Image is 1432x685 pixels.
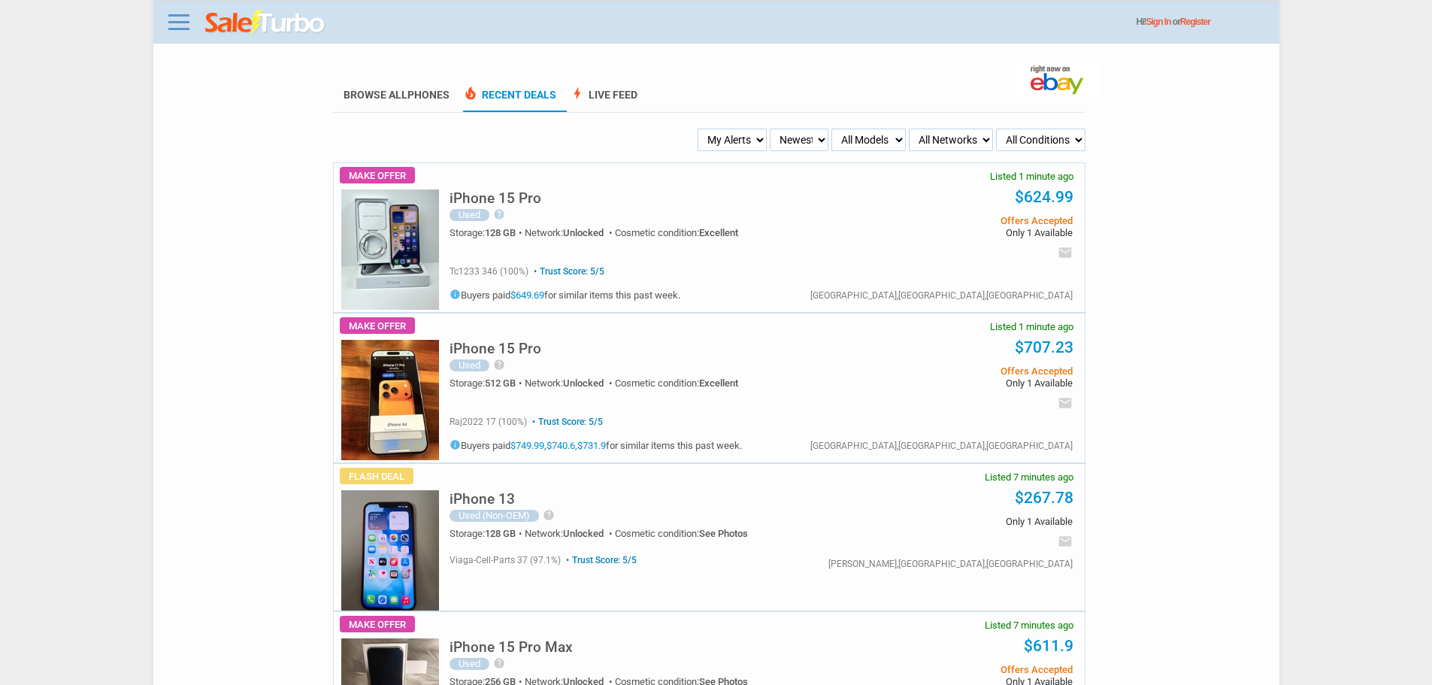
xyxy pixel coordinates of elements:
span: Offers Accepted [846,366,1072,376]
span: Unlocked [563,528,604,539]
span: raj2022 17 (100%) [450,417,527,427]
span: Hi! [1137,17,1146,27]
span: Only 1 Available [846,517,1072,526]
i: email [1058,534,1073,549]
div: Used [450,359,489,371]
div: Used [450,209,489,221]
span: Offers Accepted [846,665,1072,674]
i: info [450,289,461,300]
span: Phones [407,89,450,101]
span: Trust Score: 5/5 [529,417,603,427]
h5: Buyers paid for similar items this past week. [450,289,680,300]
a: iPhone 15 Pro [450,194,541,205]
a: Browse AllPhones [344,89,450,101]
span: Offers Accepted [846,216,1072,226]
span: Make Offer [340,167,415,183]
div: Network: [525,529,615,538]
span: Listed 7 minutes ago [985,472,1073,482]
span: bolt [570,86,585,101]
span: Trust Score: 5/5 [531,266,604,277]
span: 128 GB [485,528,516,539]
span: Unlocked [563,377,604,389]
h5: Buyers paid , , for similar items this past week. [450,439,742,450]
span: local_fire_department [463,86,478,101]
i: help [543,509,555,521]
h5: iPhone 15 Pro [450,191,541,205]
span: See Photos [699,528,748,539]
h5: iPhone 13 [450,492,515,506]
span: Trust Score: 5/5 [563,555,637,565]
span: Listed 1 minute ago [990,171,1073,181]
a: iPhone 15 Pro Max [450,643,573,654]
img: s-l225.jpg [341,340,439,460]
span: Make Offer [340,616,415,632]
div: Cosmetic condition: [615,529,748,538]
span: or [1173,17,1210,27]
span: Listed 7 minutes ago [985,620,1073,630]
i: email [1058,245,1073,260]
a: $611.9 [1024,637,1073,655]
img: s-l225.jpg [341,490,439,611]
a: $267.78 [1015,489,1073,507]
i: email [1058,396,1073,411]
a: $624.99 [1015,188,1073,206]
a: $731.9 [577,440,606,451]
span: 128 GB [485,227,516,238]
div: Cosmetic condition: [615,378,738,388]
i: help [493,657,505,669]
span: Only 1 Available [846,228,1072,238]
span: Only 1 Available [846,378,1072,388]
h5: iPhone 15 Pro [450,341,541,356]
span: Excellent [699,227,738,238]
span: 512 GB [485,377,516,389]
span: Flash Deal [340,468,413,484]
span: tc1233 346 (100%) [450,266,528,277]
div: [GEOGRAPHIC_DATA],[GEOGRAPHIC_DATA],[GEOGRAPHIC_DATA] [810,291,1073,300]
a: Register [1180,17,1210,27]
a: $649.69 [510,289,544,301]
a: iPhone 15 Pro [450,344,541,356]
span: Excellent [699,377,738,389]
div: Network: [525,378,615,388]
img: s-l225.jpg [341,189,439,310]
span: Listed 1 minute ago [990,322,1073,332]
a: $707.23 [1015,338,1073,356]
a: $749.99 [510,440,544,451]
a: iPhone 13 [450,495,515,506]
div: Used (Non-OEM) [450,510,539,522]
div: Storage: [450,378,525,388]
span: Make Offer [340,317,415,334]
a: $740.6 [546,440,575,451]
h5: iPhone 15 Pro Max [450,640,573,654]
i: help [493,208,505,220]
a: boltLive Feed [570,89,637,112]
a: Sign In [1146,17,1171,27]
img: saleturbo.com - Online Deals and Discount Coupons [205,10,326,37]
div: [PERSON_NAME],[GEOGRAPHIC_DATA],[GEOGRAPHIC_DATA] [828,559,1073,568]
div: Used [450,658,489,670]
div: Cosmetic condition: [615,228,738,238]
span: viaga-cell-parts 37 (97.1%) [450,555,561,565]
a: local_fire_departmentRecent Deals [463,89,556,112]
div: Storage: [450,529,525,538]
div: Network: [525,228,615,238]
div: Storage: [450,228,525,238]
i: help [493,359,505,371]
i: info [450,439,461,450]
div: [GEOGRAPHIC_DATA],[GEOGRAPHIC_DATA],[GEOGRAPHIC_DATA] [810,441,1073,450]
span: Unlocked [563,227,604,238]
